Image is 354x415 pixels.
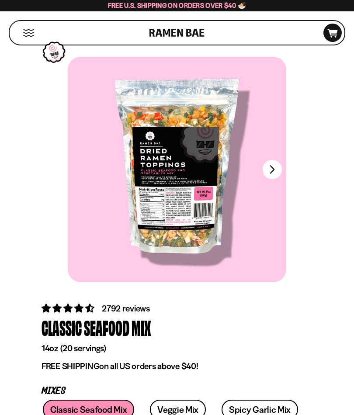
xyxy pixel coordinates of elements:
[84,315,129,341] div: Seafood
[108,1,246,10] span: Free U.S. Shipping on Orders over $40 🍜
[42,303,96,314] span: 4.68 stars
[42,315,82,341] div: Classic
[132,315,151,341] div: Mix
[102,303,150,314] span: 2792 reviews
[23,29,35,37] button: Mobile Menu Trigger
[42,361,312,372] p: on all US orders above $40!
[42,343,312,354] p: 14oz (20 servings)
[42,387,312,395] p: Mixes
[263,160,282,179] button: Next
[42,361,99,371] strong: FREE SHIPPING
